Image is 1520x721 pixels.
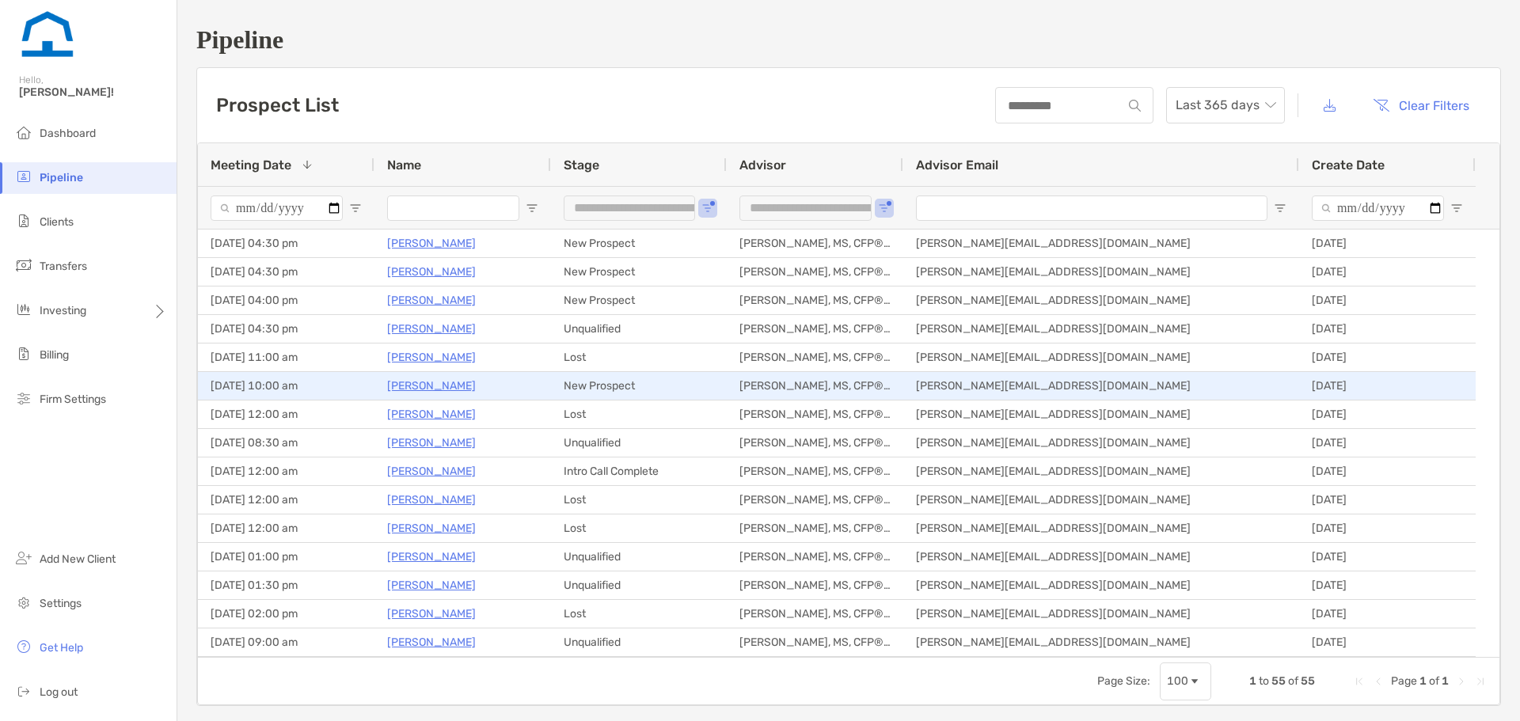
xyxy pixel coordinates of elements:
[903,628,1299,656] div: [PERSON_NAME][EMAIL_ADDRESS][DOMAIN_NAME]
[1299,600,1476,628] div: [DATE]
[387,461,476,481] p: [PERSON_NAME]
[903,230,1299,257] div: [PERSON_NAME][EMAIL_ADDRESS][DOMAIN_NAME]
[727,258,903,286] div: [PERSON_NAME], MS, CFP®, CFA®, AFC®
[903,543,1299,571] div: [PERSON_NAME][EMAIL_ADDRESS][DOMAIN_NAME]
[727,343,903,371] div: [PERSON_NAME], MS, CFP®, CFA®, AFC®
[727,571,903,599] div: [PERSON_NAME], MS, CFP®, CFA®, AFC®
[14,548,33,567] img: add_new_client icon
[1353,675,1366,688] div: First Page
[727,543,903,571] div: [PERSON_NAME], MS, CFP®, CFA®, AFC®
[1299,543,1476,571] div: [DATE]
[14,211,33,230] img: clients icon
[14,256,33,275] img: transfers icon
[1301,674,1315,688] span: 55
[1167,674,1188,688] div: 100
[1274,202,1286,214] button: Open Filter Menu
[727,486,903,514] div: [PERSON_NAME], MS, CFP®, CFA®, AFC®
[551,230,727,257] div: New Prospect
[1299,628,1476,656] div: [DATE]
[1299,287,1476,314] div: [DATE]
[387,262,476,282] a: [PERSON_NAME]
[551,628,727,656] div: Unqualified
[40,127,96,140] span: Dashboard
[1299,258,1476,286] div: [DATE]
[387,376,476,396] a: [PERSON_NAME]
[1299,514,1476,542] div: [DATE]
[727,600,903,628] div: [PERSON_NAME], MS, CFP®, CFA®, AFC®
[387,319,476,339] a: [PERSON_NAME]
[1312,157,1385,173] span: Create Date
[198,372,374,400] div: [DATE] 10:00 am
[551,543,727,571] div: Unqualified
[903,343,1299,371] div: [PERSON_NAME][EMAIL_ADDRESS][DOMAIN_NAME]
[40,641,83,655] span: Get Help
[739,157,786,173] span: Advisor
[387,290,476,310] a: [PERSON_NAME]
[551,315,727,343] div: Unqualified
[387,490,476,510] a: [PERSON_NAME]
[727,230,903,257] div: [PERSON_NAME], MS, CFP®, CFA®, AFC®
[551,514,727,542] div: Lost
[40,215,74,229] span: Clients
[727,429,903,457] div: [PERSON_NAME], MS, CFP®, CFA®, AFC®
[40,348,69,362] span: Billing
[1419,674,1427,688] span: 1
[727,628,903,656] div: [PERSON_NAME], MS, CFP®, CFA®, AFC®
[701,202,714,214] button: Open Filter Menu
[40,597,82,610] span: Settings
[14,389,33,408] img: firm-settings icon
[1442,674,1449,688] span: 1
[1450,202,1463,214] button: Open Filter Menu
[1474,675,1487,688] div: Last Page
[198,343,374,371] div: [DATE] 11:00 am
[551,343,727,371] div: Lost
[387,404,476,424] a: [PERSON_NAME]
[387,604,476,624] a: [PERSON_NAME]
[198,543,374,571] div: [DATE] 01:00 pm
[551,457,727,485] div: Intro Call Complete
[916,195,1267,221] input: Advisor Email Filter Input
[387,518,476,538] a: [PERSON_NAME]
[1312,195,1444,221] input: Create Date Filter Input
[14,344,33,363] img: billing icon
[1299,571,1476,599] div: [DATE]
[1176,88,1275,123] span: Last 365 days
[1429,674,1439,688] span: of
[387,233,476,253] a: [PERSON_NAME]
[1455,675,1468,688] div: Next Page
[387,347,476,367] a: [PERSON_NAME]
[198,429,374,457] div: [DATE] 08:30 am
[551,287,727,314] div: New Prospect
[1361,88,1481,123] button: Clear Filters
[196,25,1501,55] h1: Pipeline
[878,202,891,214] button: Open Filter Menu
[903,287,1299,314] div: [PERSON_NAME][EMAIL_ADDRESS][DOMAIN_NAME]
[903,372,1299,400] div: [PERSON_NAME][EMAIL_ADDRESS][DOMAIN_NAME]
[19,6,76,63] img: Zoe Logo
[1259,674,1269,688] span: to
[551,571,727,599] div: Unqualified
[727,457,903,485] div: [PERSON_NAME], MS, CFP®, CFA®, AFC®
[1299,429,1476,457] div: [DATE]
[14,300,33,319] img: investing icon
[1299,230,1476,257] div: [DATE]
[1299,457,1476,485] div: [DATE]
[387,195,519,221] input: Name Filter Input
[727,400,903,428] div: [PERSON_NAME], MS, CFP®, CFA®, AFC®
[903,429,1299,457] div: [PERSON_NAME][EMAIL_ADDRESS][DOMAIN_NAME]
[40,393,106,406] span: Firm Settings
[40,685,78,699] span: Log out
[387,433,476,453] a: [PERSON_NAME]
[387,547,476,567] p: [PERSON_NAME]
[198,258,374,286] div: [DATE] 04:30 pm
[387,632,476,652] a: [PERSON_NAME]
[564,157,599,173] span: Stage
